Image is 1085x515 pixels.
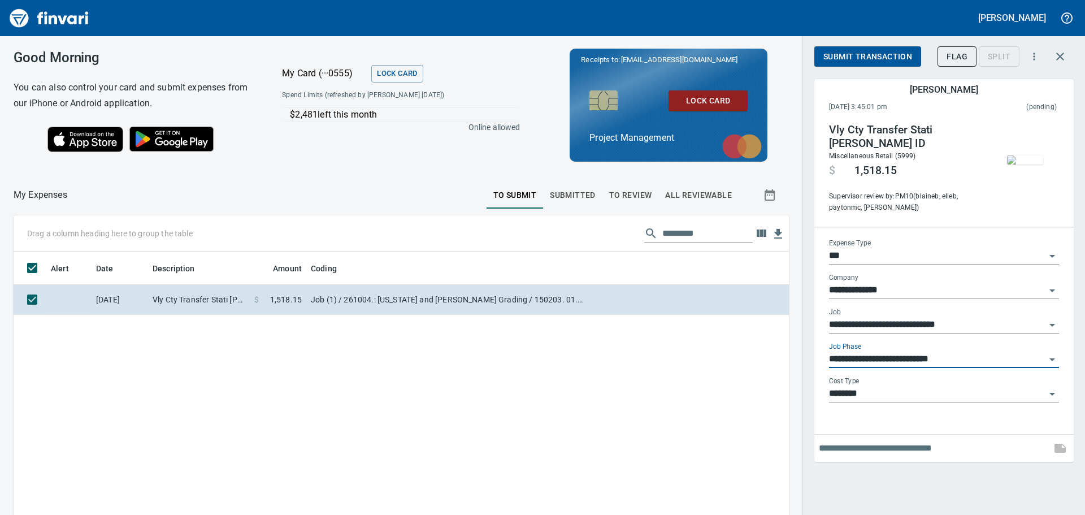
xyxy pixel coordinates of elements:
[27,228,193,239] p: Drag a column heading here to group the table
[665,188,732,202] span: All Reviewable
[957,102,1057,113] span: This charge has not been settled by the merchant yet. This usually takes a couple of days but in ...
[258,262,302,275] span: Amount
[1044,317,1060,333] button: Open
[753,225,770,242] button: Choose columns to display
[717,128,767,165] img: mastercard.svg
[829,152,916,160] span: Miscellaneous Retail (5999)
[306,285,589,315] td: Job (1) / 261004.: [US_STATE] and [PERSON_NAME] Grading / 150203. 01.: Sidewalk Removal / 5: Other
[51,262,69,275] span: Alert
[829,164,835,178] span: $
[14,80,254,111] h6: You can also control your card and submit expenses from our iPhone or Android application.
[270,294,302,305] span: 1,518.15
[979,51,1019,60] div: Transaction still pending, cannot split yet. It usually takes 2-3 days for a merchant to settle a...
[829,274,858,281] label: Company
[14,188,67,202] p: My Expenses
[589,131,748,145] p: Project Management
[947,50,967,64] span: Flag
[609,188,652,202] span: To Review
[814,46,921,67] button: Submit Transaction
[975,9,1049,27] button: [PERSON_NAME]
[910,84,978,96] h5: [PERSON_NAME]
[1047,435,1074,462] span: This records your note into the expense
[829,102,957,113] span: [DATE] 3:45:01 pm
[311,262,337,275] span: Coding
[1044,283,1060,298] button: Open
[123,120,220,158] img: Get it on Google Play
[829,191,983,214] span: Supervisor review by: PM10 (blaineb, elleb, paytonmc, [PERSON_NAME])
[148,285,250,315] td: Vly Cty Transfer Stati [PERSON_NAME] ID
[377,67,417,80] span: Lock Card
[678,94,739,108] span: Lock Card
[493,188,537,202] span: To Submit
[14,50,254,66] h3: Good Morning
[829,123,983,150] h4: Vly Cty Transfer Stati [PERSON_NAME] ID
[854,164,897,178] span: 1,518.15
[153,262,210,275] span: Description
[829,240,871,246] label: Expense Type
[92,285,148,315] td: [DATE]
[14,188,67,202] nav: breadcrumb
[829,378,860,384] label: Cost Type
[1044,386,1060,402] button: Open
[1022,44,1047,69] button: More
[254,294,259,305] span: $
[153,262,195,275] span: Description
[1047,43,1074,70] button: Close transaction
[978,12,1046,24] h5: [PERSON_NAME]
[1044,248,1060,264] button: Open
[550,188,596,202] span: Submitted
[96,262,128,275] span: Date
[620,54,739,65] span: [EMAIL_ADDRESS][DOMAIN_NAME]
[273,262,302,275] span: Amount
[823,50,912,64] span: Submit Transaction
[282,67,367,80] p: My Card (···0555)
[51,262,84,275] span: Alert
[7,5,92,32] img: Finvari
[273,122,520,133] p: Online allowed
[753,181,789,209] button: Show transactions within a particular date range
[96,262,114,275] span: Date
[1044,352,1060,367] button: Open
[770,226,787,243] button: Download table
[311,262,351,275] span: Coding
[290,108,519,122] p: $2,481 left this month
[1007,155,1043,165] img: receipts%2Ftapani%2F2025-10-08%2FkEyQBb0ni3SxlBNn0l0Crw0x1Ih1__mBq8SWhp4LmSJ4Lf5wjP.jpg
[669,90,748,111] button: Lock Card
[829,309,841,315] label: Job
[938,46,976,67] button: Flag
[371,65,423,83] button: Lock Card
[47,127,123,152] img: Download on the App Store
[282,90,481,101] span: Spend Limits (refreshed by [PERSON_NAME] [DATE])
[581,54,756,66] p: Receipts to:
[829,343,861,350] label: Job Phase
